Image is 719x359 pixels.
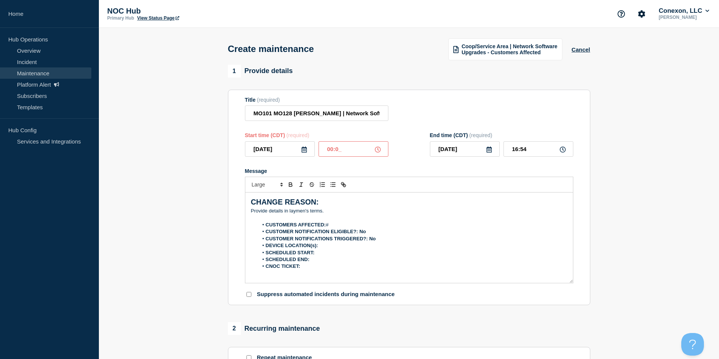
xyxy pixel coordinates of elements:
[317,180,328,189] button: Toggle ordered list
[613,6,629,22] button: Support
[296,180,306,189] button: Toggle italic text
[657,7,711,15] button: Conexon, LLC
[285,180,296,189] button: Toggle bold text
[338,180,349,189] button: Toggle link
[107,7,258,15] p: NOC Hub
[430,141,500,157] input: YYYY-MM-DD
[251,198,319,206] strong: CHANGE REASON:
[319,141,388,157] input: HH:MM
[266,243,318,248] strong: DEVICE LOCATION(s):
[462,43,557,55] span: Coop/Service Area | Network Software Upgrades - Customers Affected
[328,180,338,189] button: Toggle bulleted list
[246,292,251,297] input: Suppress automated incidents during maintenance
[245,168,573,174] div: Message
[266,236,376,241] strong: CUSTOMER NOTIFICATIONS TRIGGERED?: No
[306,180,317,189] button: Toggle strikethrough text
[258,222,567,228] li: #
[245,192,573,283] div: Message
[257,97,280,103] span: (required)
[107,15,134,21] p: Primary Hub
[228,65,241,78] span: 1
[248,180,285,189] span: Font size
[137,15,179,21] a: View Status Page
[503,141,573,157] input: HH:MM
[469,132,492,138] span: (required)
[228,322,241,335] span: 2
[266,257,309,262] strong: SCHEDULED END:
[266,263,300,269] strong: CNOC TICKET:
[245,105,388,121] input: Title
[257,291,395,298] p: Suppress automated incidents during maintenance
[453,46,459,53] img: template icon
[266,229,366,234] strong: CUSTOMER NOTIFICATION ELIGIBLE?: No
[228,44,314,54] h1: Create maintenance
[228,322,320,335] div: Recurring maintenance
[657,15,711,20] p: [PERSON_NAME]
[430,132,573,138] div: End time (CDT)
[245,97,388,103] div: Title
[266,250,315,255] strong: SCHEDULED START:
[251,208,567,214] p: Provide details in laymen's terms.
[245,132,388,138] div: Start time (CDT)
[266,222,326,228] strong: CUSTOMERS AFFECTED:
[681,333,704,356] iframe: Help Scout Beacon - Open
[228,65,293,78] div: Provide details
[286,132,309,138] span: (required)
[634,6,650,22] button: Account settings
[571,46,590,53] button: Cancel
[245,141,315,157] input: YYYY-MM-DD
